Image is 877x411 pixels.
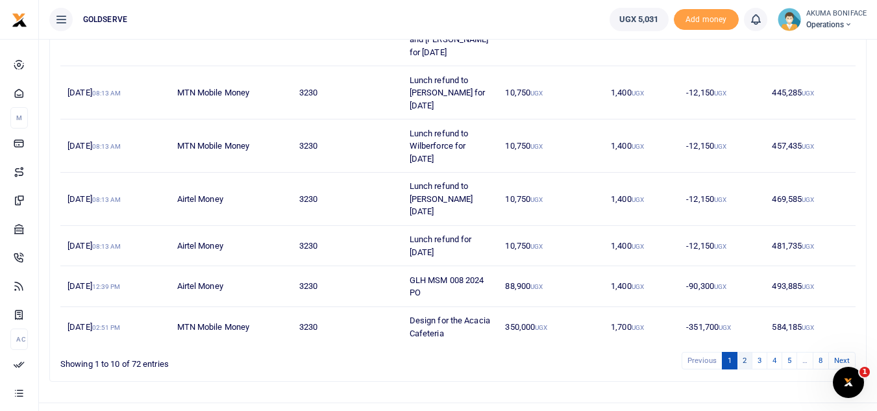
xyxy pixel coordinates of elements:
[765,119,856,173] td: 457,435
[833,367,864,398] iframe: Intercom live chat
[12,14,27,24] a: logo-small logo-large logo-large
[169,119,292,173] td: MTN Mobile Money
[802,243,814,250] small: UGX
[530,243,543,250] small: UGX
[806,19,867,31] span: Operations
[778,8,867,31] a: profile-user AKUMA BONIFACE Operations
[402,307,499,347] td: Design for the Acacia Cafeteria
[604,266,679,306] td: 1,400
[530,90,543,97] small: UGX
[530,283,543,290] small: UGX
[765,173,856,226] td: 469,585
[802,283,814,290] small: UGX
[679,173,765,226] td: -12,150
[765,266,856,306] td: 493,885
[632,143,644,150] small: UGX
[60,351,386,371] div: Showing 1 to 10 of 72 entries
[679,307,765,347] td: -351,700
[604,226,679,266] td: 1,400
[169,266,292,306] td: Airtel Money
[765,66,856,119] td: 445,285
[498,266,604,306] td: 88,900
[92,196,121,203] small: 08:13 AM
[632,283,644,290] small: UGX
[782,352,797,369] a: 5
[806,8,867,19] small: AKUMA BONIFACE
[679,66,765,119] td: -12,150
[679,119,765,173] td: -12,150
[828,352,856,369] a: Next
[292,173,402,226] td: 3230
[402,226,499,266] td: Lunch refund for [DATE]
[498,119,604,173] td: 10,750
[802,90,814,97] small: UGX
[632,324,644,331] small: UGX
[169,66,292,119] td: MTN Mobile Money
[10,107,28,129] li: M
[737,352,752,369] a: 2
[60,119,169,173] td: [DATE]
[714,283,726,290] small: UGX
[402,119,499,173] td: Lunch refund to Wilberforce for [DATE]
[498,66,604,119] td: 10,750
[674,9,739,31] span: Add money
[802,143,814,150] small: UGX
[10,329,28,350] li: Ac
[714,243,726,250] small: UGX
[604,307,679,347] td: 1,700
[292,66,402,119] td: 3230
[632,90,644,97] small: UGX
[292,119,402,173] td: 3230
[60,66,169,119] td: [DATE]
[60,307,169,347] td: [DATE]
[714,143,726,150] small: UGX
[169,226,292,266] td: Airtel Money
[722,352,737,369] a: 1
[92,243,121,250] small: 08:13 AM
[60,173,169,226] td: [DATE]
[604,119,679,173] td: 1,400
[610,8,669,31] a: UGX 5,031
[92,143,121,150] small: 08:13 AM
[402,173,499,226] td: Lunch refund to [PERSON_NAME] [DATE]
[714,90,726,97] small: UGX
[498,226,604,266] td: 10,750
[498,173,604,226] td: 10,750
[802,324,814,331] small: UGX
[765,307,856,347] td: 584,185
[813,352,828,369] a: 8
[714,196,726,203] small: UGX
[632,196,644,203] small: UGX
[402,266,499,306] td: GLH MSM 008 2024 PO
[674,14,739,23] a: Add money
[604,66,679,119] td: 1,400
[535,324,547,331] small: UGX
[530,196,543,203] small: UGX
[674,9,739,31] li: Toup your wallet
[92,90,121,97] small: 08:13 AM
[12,12,27,28] img: logo-small
[679,226,765,266] td: -12,150
[719,324,731,331] small: UGX
[92,283,121,290] small: 12:39 PM
[859,367,870,377] span: 1
[765,226,856,266] td: 481,735
[292,226,402,266] td: 3230
[498,307,604,347] td: 350,000
[802,196,814,203] small: UGX
[752,352,767,369] a: 3
[92,324,121,331] small: 02:51 PM
[604,8,674,31] li: Wallet ballance
[169,307,292,347] td: MTN Mobile Money
[292,307,402,347] td: 3230
[402,66,499,119] td: Lunch refund to [PERSON_NAME] for [DATE]
[292,266,402,306] td: 3230
[767,352,782,369] a: 4
[60,266,169,306] td: [DATE]
[530,143,543,150] small: UGX
[60,226,169,266] td: [DATE]
[679,266,765,306] td: -90,300
[604,173,679,226] td: 1,400
[632,243,644,250] small: UGX
[78,14,132,25] span: GOLDSERVE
